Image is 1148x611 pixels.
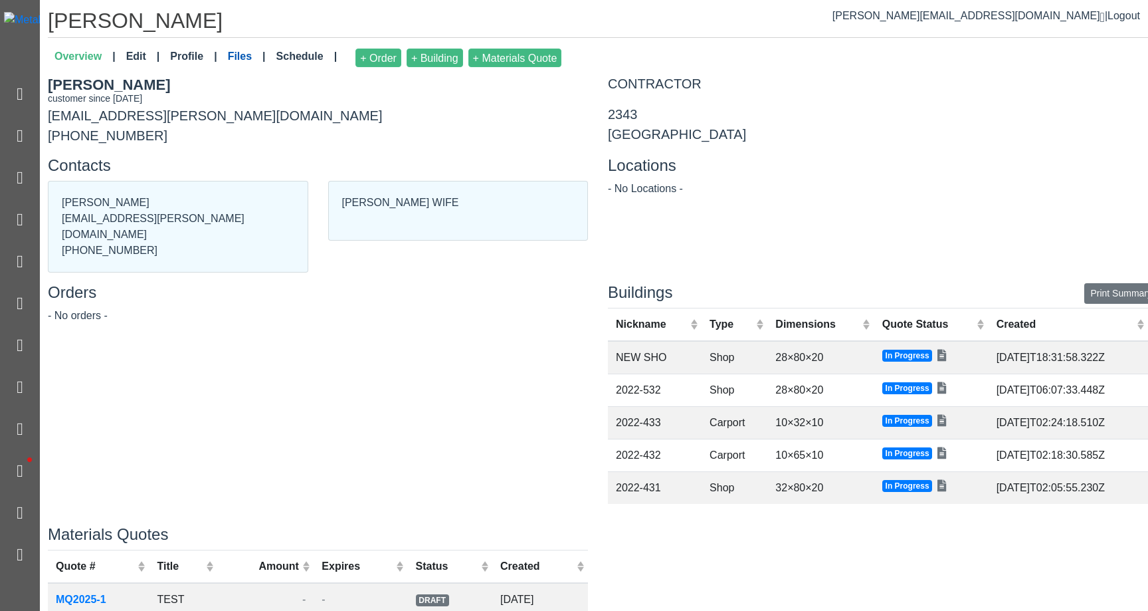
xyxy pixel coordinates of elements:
td: Shop [702,374,767,406]
td: 28×80×20 [767,374,874,406]
div: [PERSON_NAME] WIFE [329,182,588,240]
a: Profile [165,43,222,72]
i: View quote details and follow-ups [937,382,946,394]
div: Type [710,316,753,332]
span: Logout [1107,10,1140,21]
td: [DATE]T06:07:33.448Z [989,374,1148,406]
span: In Progress [882,480,933,492]
a: [PERSON_NAME][EMAIL_ADDRESS][DOMAIN_NAME] [832,10,1105,21]
td: 2022-431 [608,471,702,504]
td: 32×80×20 [767,471,874,504]
span: In Progress [882,447,933,459]
strong: MQ2025-1 [56,594,106,605]
div: 2343 [608,104,1148,124]
span: • [13,438,47,481]
td: 2022-433 [608,406,702,439]
div: | [832,8,1140,24]
a: Schedule [271,43,343,72]
div: - No orders - [48,308,588,324]
h4: Materials Quotes [48,525,588,545]
td: NEW SHO [608,341,702,374]
td: Carport [702,439,767,471]
i: View quote details and follow-ups [937,415,946,427]
div: [PERSON_NAME] [48,74,588,96]
div: Quote # [56,558,134,574]
td: [DATE]T02:18:30.585Z [989,439,1148,471]
h4: Orders [48,283,588,303]
td: [DATE]T02:24:18.510Z [989,406,1148,439]
div: [GEOGRAPHIC_DATA] [608,124,1148,144]
h4: Buildings [608,283,1148,303]
i: View quote details and follow-ups [937,447,946,459]
td: 10×65×10 [767,439,874,471]
h4: Locations [608,156,1148,176]
span: In Progress [882,382,933,394]
div: Quote Status [882,316,973,332]
a: Edit [121,43,165,72]
div: Expires [322,558,393,574]
i: View quote details and follow-ups [937,480,946,492]
span: - [302,594,306,605]
td: Shop [702,471,767,504]
button: + Materials Quote [468,49,562,67]
td: 28×80×20 [767,341,874,374]
span: In Progress [882,350,933,362]
h1: [PERSON_NAME] [48,8,1148,38]
a: Overview [49,43,121,72]
td: 2022-432 [608,439,702,471]
div: Amount [225,558,299,574]
div: [PERSON_NAME] [EMAIL_ADDRESS][PERSON_NAME][DOMAIN_NAME] [PHONE_NUMBER] [48,182,308,272]
img: Metals Direct Inc Logo [4,12,120,28]
div: CONTRACTOR [608,74,1148,94]
button: + Order [355,49,401,67]
div: [EMAIL_ADDRESS][PERSON_NAME][DOMAIN_NAME] [PHONE_NUMBER] [38,74,598,146]
div: Created [997,316,1133,332]
div: Dimensions [775,316,859,332]
a: Files [223,43,271,72]
div: Title [157,558,203,574]
span: In Progress [882,415,933,427]
div: - No Locations - [608,181,1148,197]
h4: Contacts [48,156,588,176]
i: View quote details and follow-ups [937,350,946,362]
td: Carport [702,406,767,439]
td: [DATE]T18:31:58.322Z [989,341,1148,374]
div: Status [416,558,478,574]
span: DRAFT [416,594,449,606]
div: Nickname [616,316,687,332]
button: + Building [407,49,463,67]
td: [DATE]T02:05:55.230Z [989,471,1148,504]
div: customer since [DATE] [48,92,588,106]
td: 2022-532 [608,374,702,406]
div: Created [500,558,573,574]
td: Shop [702,341,767,374]
td: 10×32×10 [767,406,874,439]
span: - [322,594,325,605]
